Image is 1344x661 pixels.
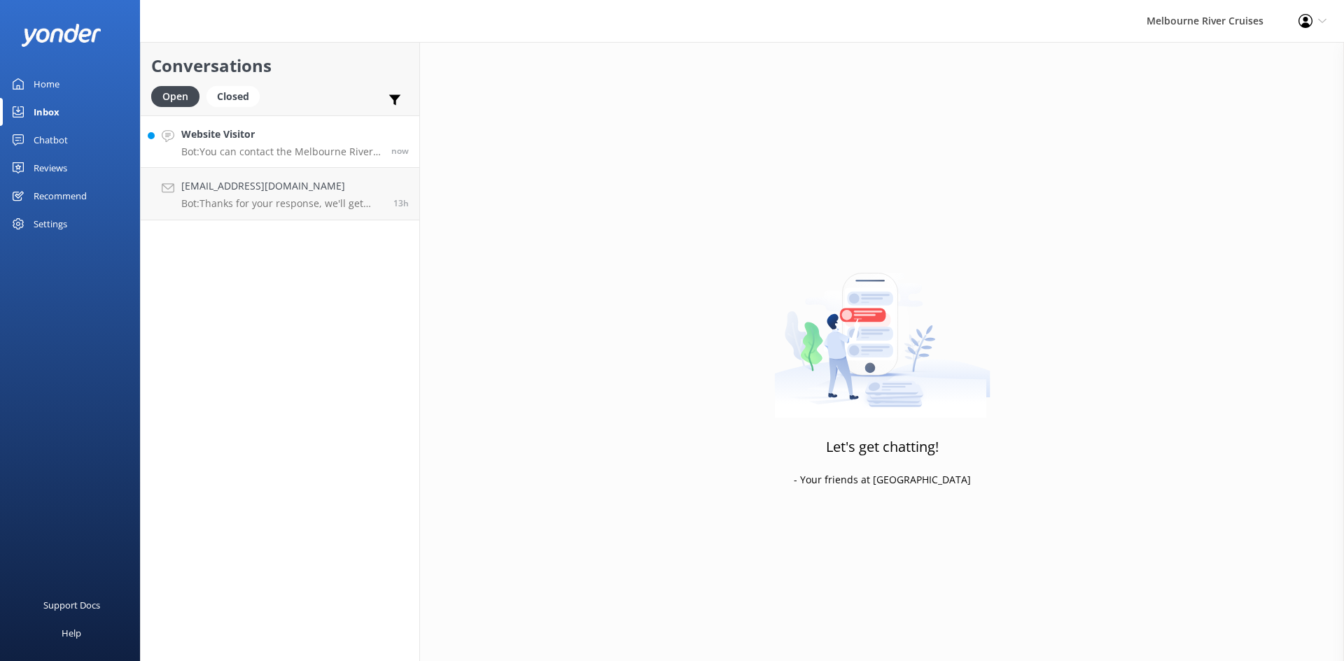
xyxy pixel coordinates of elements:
h4: Website Visitor [181,127,381,142]
p: Bot: Thanks for your response, we'll get back to you as soon as we can during opening hours. [181,197,383,210]
a: [EMAIL_ADDRESS][DOMAIN_NAME]Bot:Thanks for your response, we'll get back to you as soon as we can... [141,168,419,220]
div: Support Docs [43,591,100,619]
a: Website VisitorBot:You can contact the Melbourne River Cruises team by emailing [EMAIL_ADDRESS][D... [141,115,419,168]
span: Oct 12 2025 09:51pm (UTC +11:00) Australia/Sydney [393,197,409,209]
div: Reviews [34,154,67,182]
span: Oct 13 2025 11:24am (UTC +11:00) Australia/Sydney [391,145,409,157]
div: Home [34,70,59,98]
h2: Conversations [151,52,409,79]
div: Chatbot [34,126,68,154]
p: Bot: You can contact the Melbourne River Cruises team by emailing [EMAIL_ADDRESS][DOMAIN_NAME]. F... [181,145,381,158]
h3: Let's get chatting! [826,436,939,458]
a: Closed [206,88,267,104]
img: artwork of a man stealing a conversation from at giant smartphone [774,243,990,418]
a: Open [151,88,206,104]
div: Settings [34,210,67,238]
h4: [EMAIL_ADDRESS][DOMAIN_NAME] [181,178,383,194]
div: Help [62,619,81,647]
div: Inbox [34,98,59,126]
div: Recommend [34,182,87,210]
img: yonder-white-logo.png [21,24,101,47]
p: - Your friends at [GEOGRAPHIC_DATA] [794,472,971,488]
div: Closed [206,86,260,107]
div: Open [151,86,199,107]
